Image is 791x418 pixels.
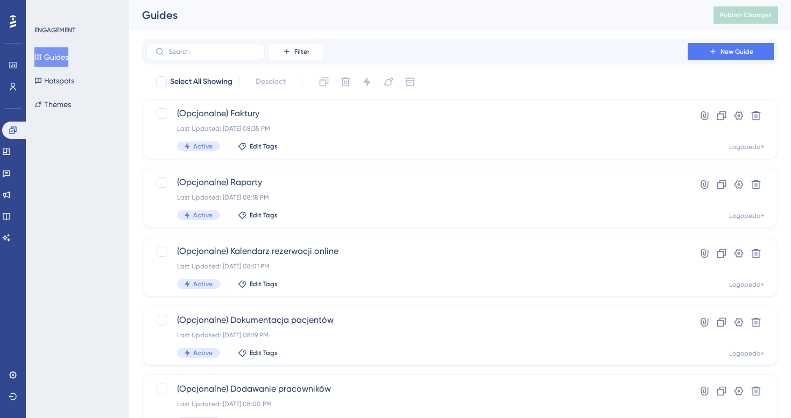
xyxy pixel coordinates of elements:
[193,349,213,357] span: Active
[193,211,213,219] span: Active
[34,71,74,90] button: Hotspots
[177,262,657,271] div: Last Updated: [DATE] 08:01 PM
[256,75,286,88] span: Deselect
[729,349,765,358] div: Logopeda+
[729,143,765,151] div: Logopeda+
[177,245,657,258] span: (Opcjonalne) Kalendarz rezerwacji online
[269,43,323,60] button: Filter
[238,211,278,219] button: Edit Tags
[246,72,295,91] button: Deselect
[168,48,256,55] input: Search
[34,47,68,67] button: Guides
[729,211,765,220] div: Logopeda+
[250,211,278,219] span: Edit Tags
[238,142,278,151] button: Edit Tags
[177,193,657,202] div: Last Updated: [DATE] 08:18 PM
[714,6,778,24] button: Publish Changes
[729,280,765,289] div: Logopeda+
[238,280,278,288] button: Edit Tags
[688,43,774,60] button: New Guide
[193,142,213,151] span: Active
[721,47,753,56] span: New Guide
[170,75,232,88] span: Select All Showing
[177,107,657,120] span: (Opcjonalne) Faktury
[177,331,657,339] div: Last Updated: [DATE] 08:19 PM
[177,176,657,189] span: (Opcjonalne) Raporty
[177,382,657,395] span: (Opcjonalne) Dodawanie pracowników
[193,280,213,288] span: Active
[250,280,278,288] span: Edit Tags
[34,26,75,34] div: ENGAGEMENT
[177,124,657,133] div: Last Updated: [DATE] 08:35 PM
[720,11,772,19] span: Publish Changes
[294,47,309,56] span: Filter
[238,349,278,357] button: Edit Tags
[177,314,657,327] span: (Opcjonalne) Dokumentacja pacjentów
[250,142,278,151] span: Edit Tags
[250,349,278,357] span: Edit Tags
[177,400,657,408] div: Last Updated: [DATE] 08:00 PM
[34,95,71,114] button: Themes
[142,8,687,23] div: Guides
